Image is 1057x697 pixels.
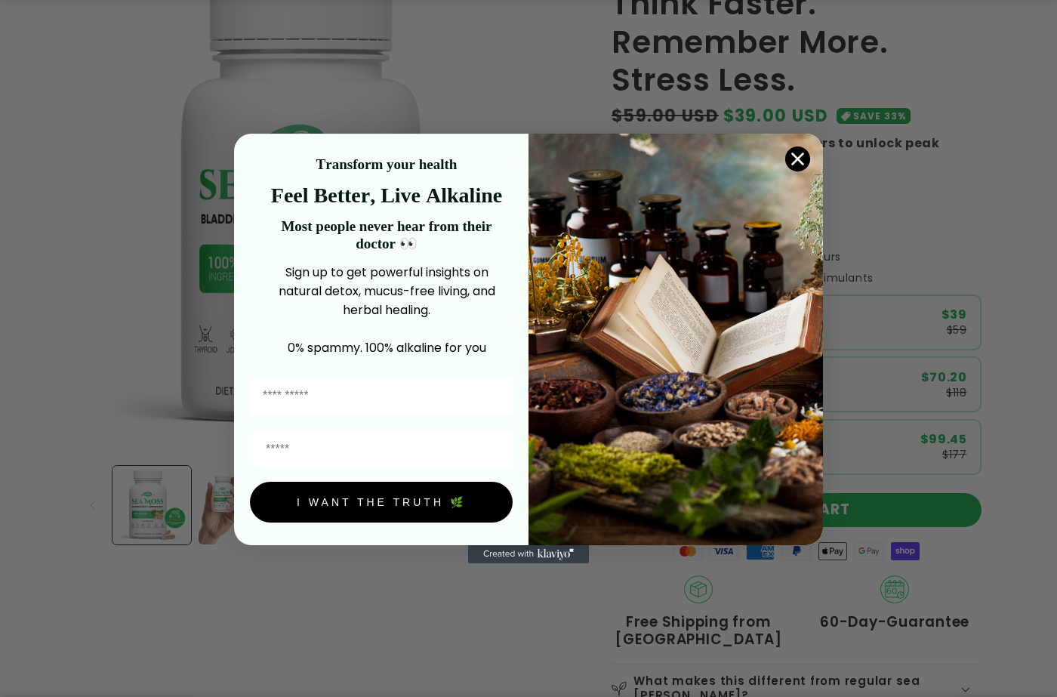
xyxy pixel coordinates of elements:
[281,218,492,251] strong: Most people never hear from their doctor 👀
[784,146,811,172] button: Close dialog
[253,430,513,469] input: Email
[316,156,458,172] strong: Transform your health
[260,338,513,357] p: 0% spammy. 100% alkaline for you
[468,545,589,563] a: Created with Klaviyo - opens in a new tab
[250,482,513,523] button: I WANT THE TRUTH 🌿
[250,377,513,415] input: First Name
[260,263,513,319] p: Sign up to get powerful insights on natural detox, mucus-free living, and herbal healing.
[528,134,823,545] img: 4a4a186a-b914-4224-87c7-990d8ecc9bca.jpeg
[271,184,502,207] strong: Feel Better, Live Alkaline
